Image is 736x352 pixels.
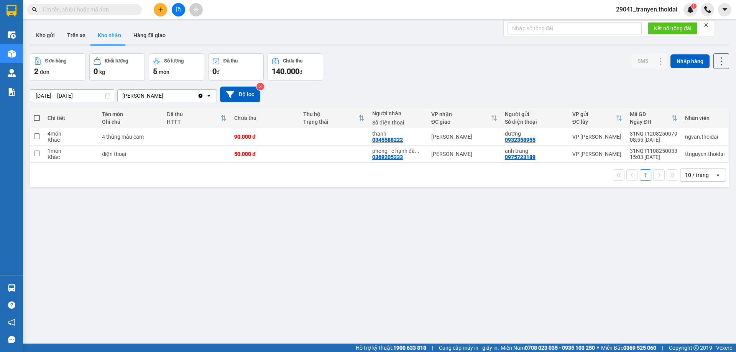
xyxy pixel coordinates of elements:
span: ⚪️ [597,346,599,349]
span: 1 [692,3,695,9]
div: 10 / trang [685,171,709,179]
img: solution-icon [8,88,16,96]
div: Khác [48,154,94,160]
div: 4 thùng màu cam [102,134,159,140]
div: ngvan.thoidai [685,134,724,140]
div: ĐC giao [431,119,491,125]
span: caret-down [721,6,728,13]
div: Chi tiết [48,115,94,121]
span: Hỗ trợ kỹ thuật: [356,344,426,352]
div: ĐC lấy [572,119,616,125]
button: aim [189,3,203,16]
span: copyright [693,345,699,350]
div: Chưa thu [283,58,302,64]
span: close [703,22,709,28]
span: message [8,336,15,343]
span: đ [217,69,220,75]
button: Nhập hàng [670,54,710,68]
div: 50.000 đ [234,151,296,157]
span: file-add [176,7,181,12]
button: Kho gửi [30,26,61,44]
span: món [159,69,169,75]
div: Chưa thu [234,115,296,121]
div: 31NQT1208250079 [630,131,677,137]
span: | [432,344,433,352]
div: VP [PERSON_NAME] [572,151,622,157]
th: Toggle SortBy [299,108,368,128]
img: icon-new-feature [687,6,694,13]
div: Thu hộ [303,111,358,117]
span: aim [193,7,199,12]
strong: 1900 633 818 [393,345,426,351]
div: [PERSON_NAME] [431,151,497,157]
div: Đã thu [167,111,220,117]
span: 0 [212,67,217,76]
button: Hàng đã giao [127,26,172,44]
strong: 0708 023 035 - 0935 103 250 [525,345,595,351]
div: 1 món [48,148,94,154]
div: VP [PERSON_NAME] [572,134,622,140]
button: Kho nhận [92,26,127,44]
span: đơn [40,69,49,75]
div: Mã GD [630,111,671,117]
div: dương [505,131,565,137]
div: 0932358955 [505,137,536,143]
span: 140.000 [272,67,299,76]
div: Số lượng [164,58,184,64]
div: 15:03 [DATE] [630,154,677,160]
div: Số điện thoại [505,119,565,125]
div: Người gửi [505,111,565,117]
div: Đã thu [223,58,238,64]
span: kg [99,69,105,75]
svg: open [206,93,212,99]
img: warehouse-icon [8,284,16,292]
div: Ghi chú [102,119,159,125]
button: Trên xe [61,26,92,44]
div: 0975723189 [505,154,536,160]
div: [PERSON_NAME] [122,92,163,100]
span: question-circle [8,301,15,309]
span: 29041_tranyen.thoidai [610,5,683,14]
div: anh trang [505,148,565,154]
svg: open [715,172,721,178]
input: Selected Lý Nhân. [164,92,165,100]
input: Select a date range. [30,90,114,102]
button: Bộ lọc [220,87,260,102]
div: 31NQT1108250033 [630,148,677,154]
div: thanh [372,131,424,137]
div: Người nhận [372,110,424,116]
div: VP gửi [572,111,616,117]
div: Khối lượng [105,58,128,64]
img: logo-vxr [7,5,16,16]
button: file-add [172,3,185,16]
div: [PERSON_NAME] [431,134,497,140]
span: Kết nối tổng đài [654,24,691,33]
button: Chưa thu140.000đ [268,53,323,81]
div: 0369205333 [372,154,403,160]
div: Ngày ĐH [630,119,671,125]
span: Miền Bắc [601,344,656,352]
div: điện thoại [102,151,159,157]
button: Khối lượng0kg [89,53,145,81]
span: ... [415,148,419,154]
sup: 1 [691,3,697,9]
button: Số lượng5món [149,53,204,81]
th: Toggle SortBy [163,108,230,128]
input: Nhập số tổng đài [508,22,642,34]
span: Cung cấp máy in - giấy in: [439,344,499,352]
span: search [32,7,37,12]
div: 0345588222 [372,137,403,143]
div: Trạng thái [303,119,358,125]
strong: 0369 525 060 [623,345,656,351]
div: 90.000 đ [234,134,296,140]
img: warehouse-icon [8,69,16,77]
sup: 3 [256,83,264,90]
th: Toggle SortBy [626,108,681,128]
button: 1 [640,169,651,181]
button: plus [154,3,167,16]
span: plus [158,7,163,12]
div: Số điện thoại [372,120,424,126]
th: Toggle SortBy [568,108,626,128]
div: Tên món [102,111,159,117]
img: warehouse-icon [8,31,16,39]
